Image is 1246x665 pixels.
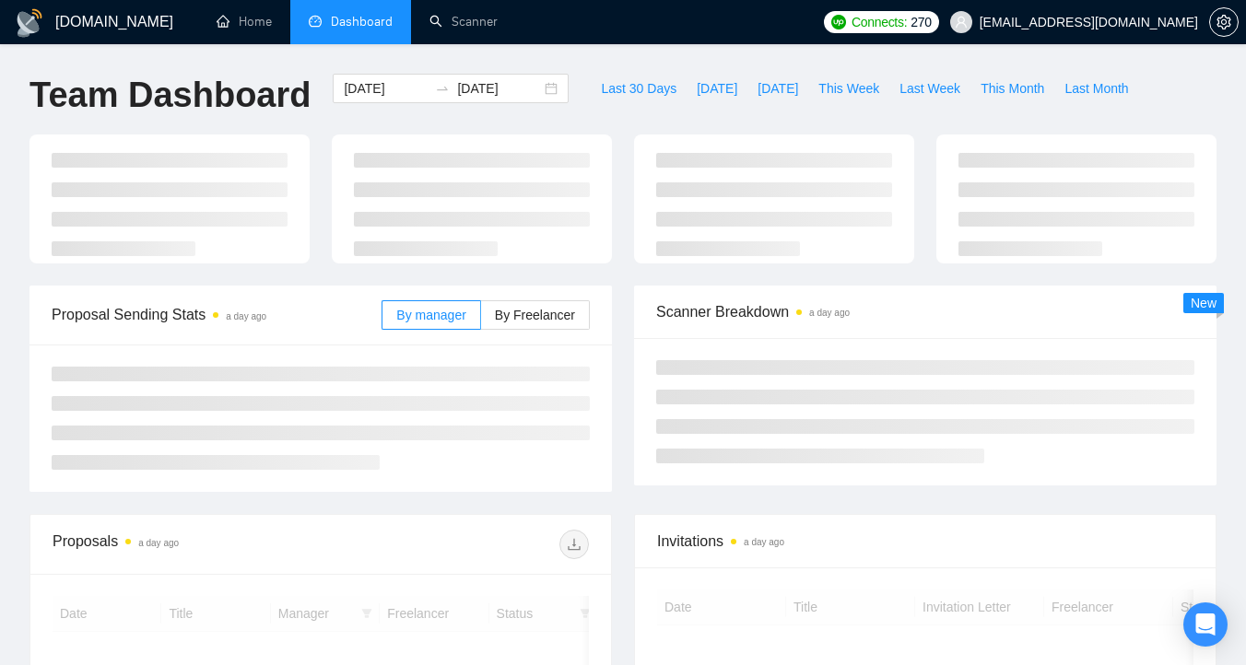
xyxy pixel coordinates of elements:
a: searchScanner [429,14,498,29]
span: Dashboard [331,14,393,29]
img: logo [15,8,44,38]
span: By Freelancer [495,308,575,322]
img: upwork-logo.png [831,15,846,29]
span: dashboard [309,15,322,28]
button: setting [1209,7,1239,37]
span: New [1191,296,1217,310]
span: user [955,16,968,29]
input: Start date [344,78,428,99]
time: a day ago [138,538,179,548]
time: a day ago [809,308,850,318]
span: Connects: [852,12,907,32]
time: a day ago [744,537,784,547]
input: End date [457,78,541,99]
span: Last Month [1064,78,1128,99]
a: homeHome [217,14,272,29]
span: Proposal Sending Stats [52,303,382,326]
button: This Week [808,74,889,103]
button: Last Month [1054,74,1138,103]
span: Scanner Breakdown [656,300,1194,323]
span: swap-right [435,81,450,96]
span: 270 [911,12,931,32]
span: [DATE] [758,78,798,99]
button: Last Week [889,74,970,103]
a: setting [1209,15,1239,29]
time: a day ago [226,311,266,321]
div: Proposals [53,530,321,559]
button: This Month [970,74,1054,103]
button: [DATE] [687,74,747,103]
h1: Team Dashboard [29,74,311,117]
span: By manager [396,308,465,322]
span: Last Week [899,78,960,99]
button: Last 30 Days [591,74,687,103]
button: [DATE] [747,74,808,103]
span: [DATE] [697,78,737,99]
span: Last 30 Days [601,78,676,99]
span: This Month [981,78,1044,99]
span: setting [1210,15,1238,29]
div: Open Intercom Messenger [1183,602,1228,647]
span: to [435,81,450,96]
span: This Week [818,78,879,99]
span: Invitations [657,530,1193,553]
